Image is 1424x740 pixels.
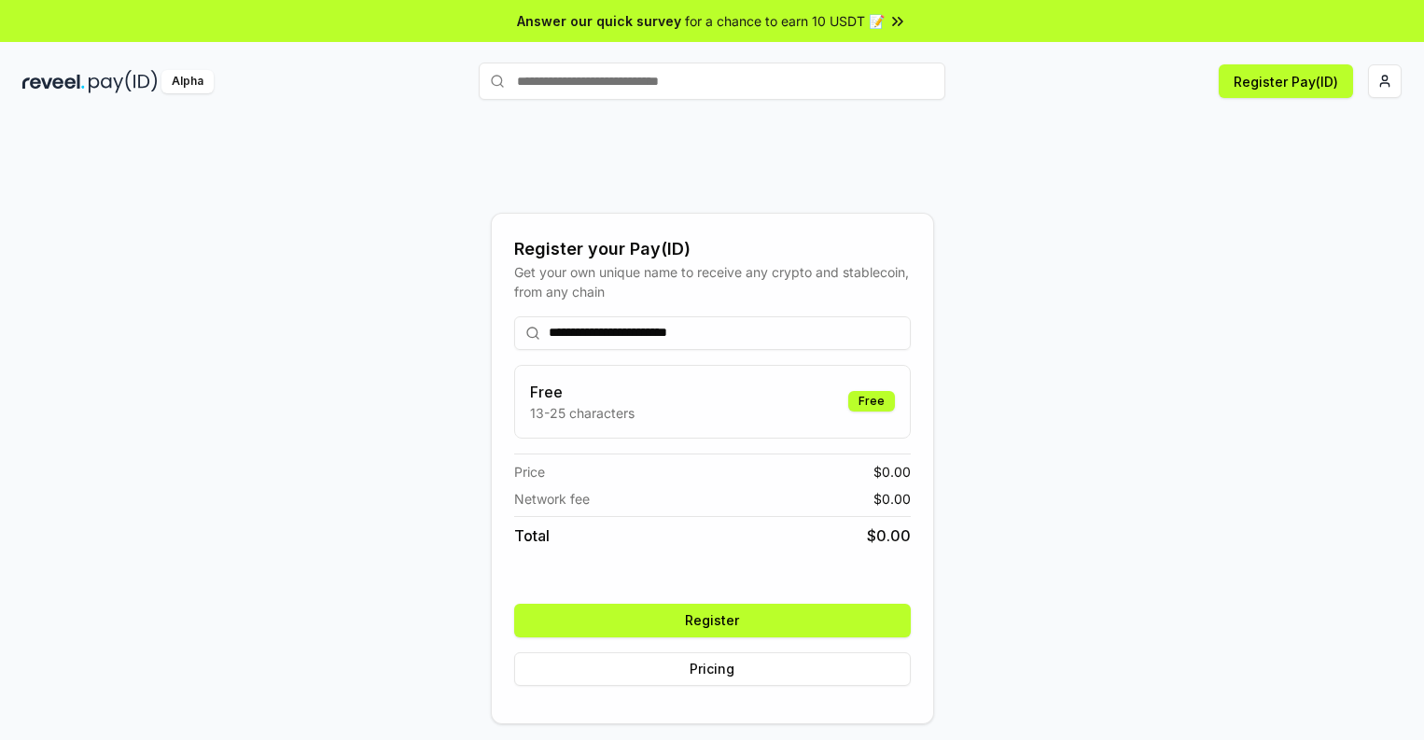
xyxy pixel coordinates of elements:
[514,236,911,262] div: Register your Pay(ID)
[873,489,911,509] span: $ 0.00
[514,524,550,547] span: Total
[161,70,214,93] div: Alpha
[22,70,85,93] img: reveel_dark
[514,604,911,637] button: Register
[530,403,635,423] p: 13-25 characters
[514,652,911,686] button: Pricing
[514,489,590,509] span: Network fee
[514,262,911,301] div: Get your own unique name to receive any crypto and stablecoin, from any chain
[514,462,545,482] span: Price
[685,11,885,31] span: for a chance to earn 10 USDT 📝
[530,381,635,403] h3: Free
[89,70,158,93] img: pay_id
[867,524,911,547] span: $ 0.00
[1219,64,1353,98] button: Register Pay(ID)
[517,11,681,31] span: Answer our quick survey
[873,462,911,482] span: $ 0.00
[848,391,895,412] div: Free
